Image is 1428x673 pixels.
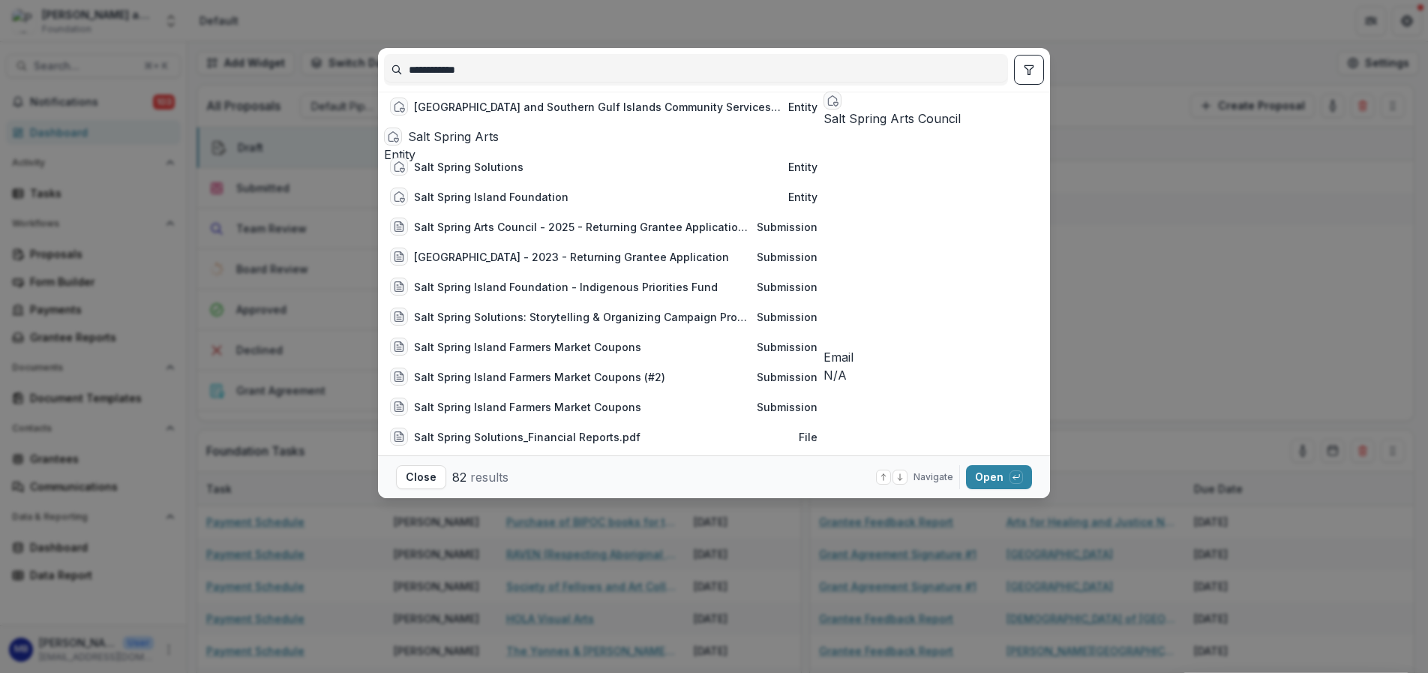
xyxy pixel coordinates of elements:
[414,99,782,115] div: [GEOGRAPHIC_DATA] and Southern Gulf Islands Community Services Society
[966,465,1032,489] button: Open
[414,339,641,355] div: Salt Spring Island Farmers Market Coupons
[757,251,817,263] span: Submission
[757,311,817,323] span: Submission
[913,470,953,484] span: Navigate
[788,101,817,113] span: Entity
[414,309,751,325] div: Salt Spring Solutions: Storytelling & Organizing Campaign Proposal
[757,221,817,233] span: Submission
[788,191,817,203] span: Entity
[396,465,446,489] button: Close
[414,219,751,235] div: Salt Spring Arts Council - 2025 - Returning Grantee Application (GOS)
[757,401,817,413] span: Submission
[823,350,853,365] span: Email
[823,110,1044,128] div: Salt Spring Arts Council
[414,399,641,415] div: Salt Spring Island Farmers Market Coupons
[414,249,729,265] div: [GEOGRAPHIC_DATA] - 2023 - Returning Grantee Application
[452,470,466,485] span: 82
[757,281,817,293] span: Submission
[757,341,817,353] span: Submission
[470,470,508,485] span: results
[414,159,523,175] div: Salt Spring Solutions
[408,128,817,146] div: Salt Spring Arts
[414,429,640,445] div: Salt Spring Solutions_Financial Reports.pdf
[414,189,568,205] div: Salt Spring Island Foundation
[384,147,415,162] span: Entity
[823,366,1044,384] p: N/A
[799,431,817,443] span: File
[757,371,817,383] span: Submission
[414,279,718,295] div: Salt Spring Island Foundation - Indigenous Priorities Fund
[414,369,665,385] div: Salt Spring Island Farmers Market Coupons (#2)
[1014,55,1044,85] button: toggle filters
[788,161,817,173] span: Entity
